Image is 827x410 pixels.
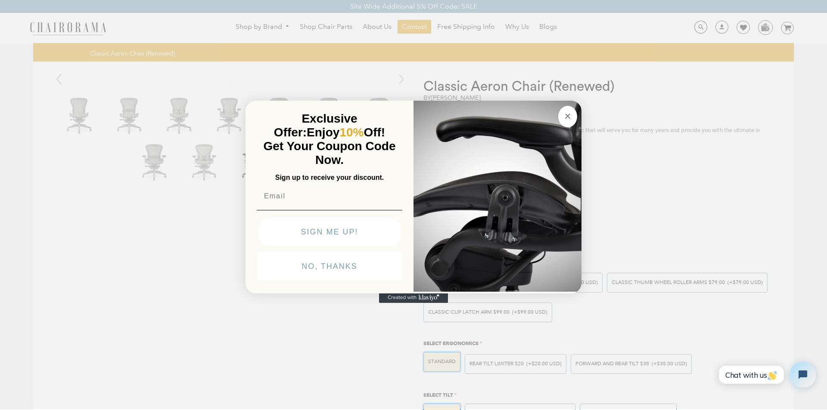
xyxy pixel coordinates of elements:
[274,112,358,139] span: Exclusive Offer:
[413,99,581,292] img: 92d77583-a095-41f6-84e7-858462e0427a.jpeg
[257,252,402,281] button: NO, THANKS
[257,210,402,210] img: underline
[558,106,577,127] button: Close dialog
[275,174,384,181] span: Sign up to receive your discount.
[264,139,396,166] span: Get Your Coupon Code Now.
[257,188,402,205] input: Email
[258,218,401,246] button: SIGN ME UP!
[712,355,823,395] iframe: Tidio Chat
[379,293,448,303] a: Created with Klaviyo - opens in a new tab
[339,126,364,139] span: 10%
[307,126,385,139] span: Enjoy Off!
